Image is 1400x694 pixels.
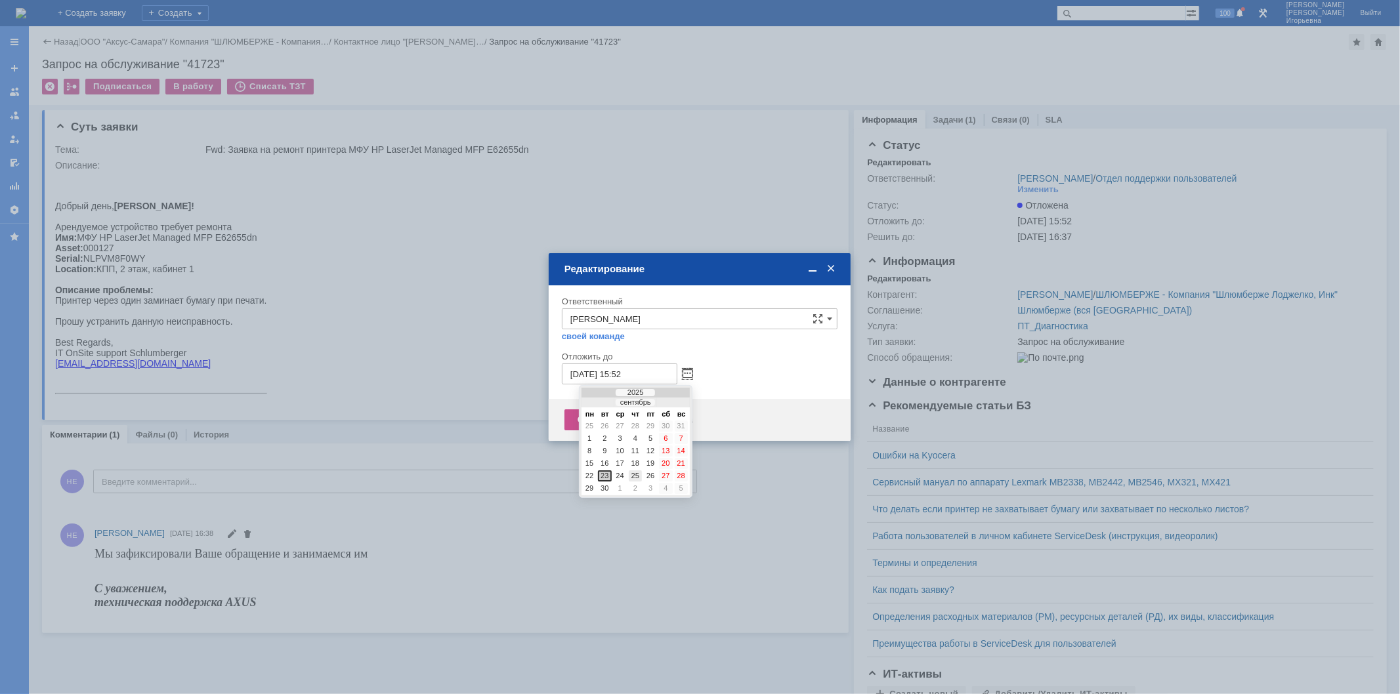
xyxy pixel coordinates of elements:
[583,483,596,494] div: 29
[644,411,658,419] td: пт
[644,433,657,444] div: 5
[659,411,673,419] td: сб
[659,420,672,432] div: 30
[614,433,627,444] div: 3
[564,263,838,275] div: Редактирование
[629,411,643,419] td: чт
[659,483,672,494] div: 4
[583,458,596,469] div: 15
[659,458,672,469] div: 20
[614,420,627,432] div: 27
[59,30,139,41] strong: [PERSON_NAME]!
[644,420,657,432] div: 29
[614,470,627,481] div: 24
[583,445,596,457] div: 8
[598,433,611,444] div: 2
[614,458,627,469] div: 17
[598,420,611,432] div: 26
[659,433,672,444] div: 6
[675,445,688,457] div: 14
[562,297,835,306] div: Ответственный
[644,458,657,469] div: 19
[629,445,642,457] div: 11
[583,420,596,432] div: 25
[583,470,596,481] div: 22
[675,470,688,481] div: 28
[616,399,655,406] div: сентябрь
[583,411,597,419] td: пн
[629,458,642,469] div: 18
[644,483,657,494] div: 3
[629,470,642,481] div: 25
[675,411,689,419] td: вс
[614,411,627,419] td: ср
[629,420,642,432] div: 28
[562,331,625,342] a: своей команде
[629,483,642,494] div: 2
[659,445,672,457] div: 13
[675,433,688,444] div: 7
[629,433,642,444] div: 4
[659,470,672,481] div: 27
[614,445,627,457] div: 10
[598,483,611,494] div: 30
[562,352,835,361] div: Отложить до
[675,420,688,432] div: 31
[583,433,596,444] div: 1
[824,263,838,275] span: Закрыть
[614,483,627,494] div: 1
[644,470,657,481] div: 26
[644,445,657,457] div: 12
[675,483,688,494] div: 5
[598,470,611,481] div: 23
[616,389,655,396] div: 2025
[675,458,688,469] div: 21
[813,314,823,324] span: Сложная форма
[806,263,819,275] span: Свернуть (Ctrl + M)
[598,411,612,419] td: вт
[598,445,611,457] div: 9
[598,458,611,469] div: 16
